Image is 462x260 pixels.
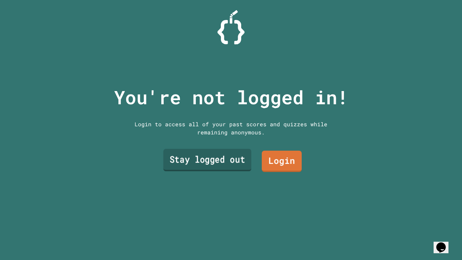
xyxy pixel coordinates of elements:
div: Login to access all of your past scores and quizzes while remaining anonymous. [130,120,332,136]
a: Login [262,151,302,172]
iframe: chat widget [434,233,455,253]
img: Logo.svg [217,10,245,44]
a: Stay logged out [163,149,251,171]
p: You're not logged in! [114,83,348,111]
